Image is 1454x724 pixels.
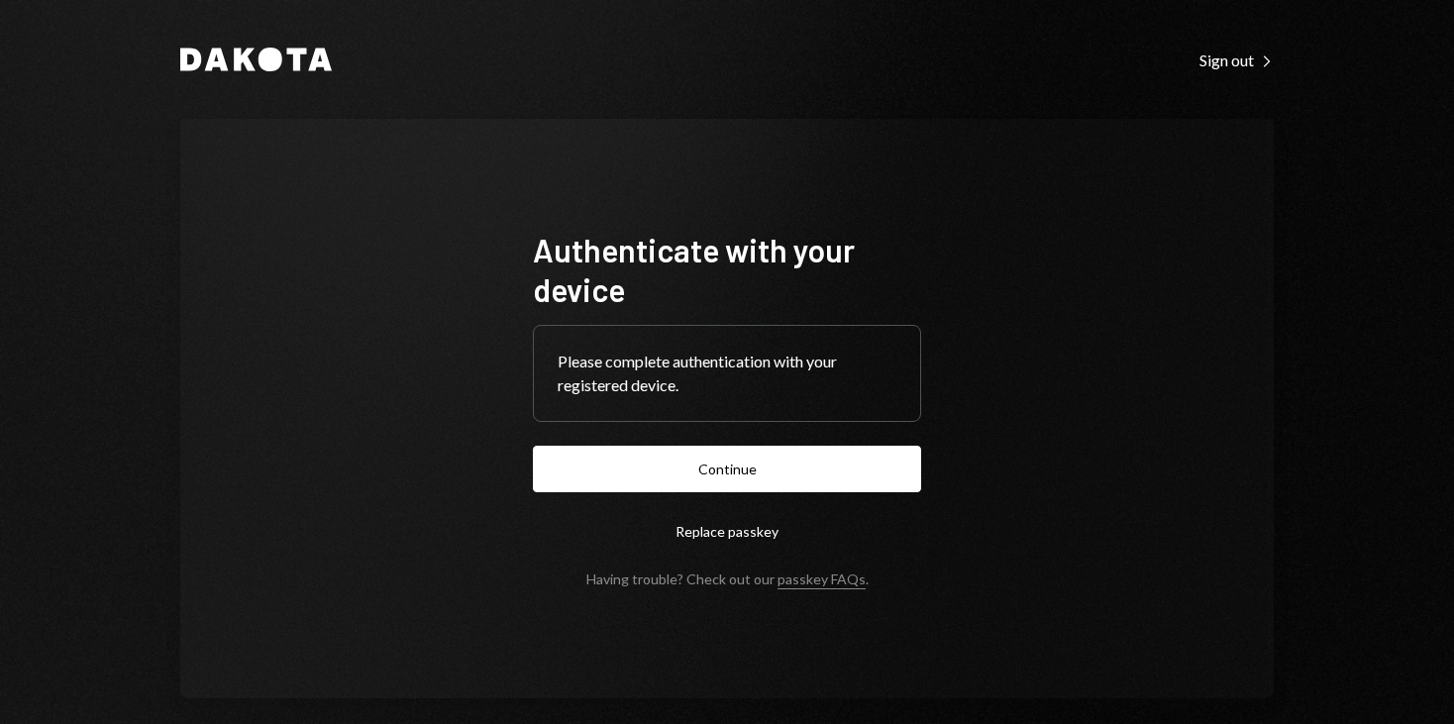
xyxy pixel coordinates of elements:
button: Replace passkey [533,508,921,555]
div: Having trouble? Check out our . [586,570,869,587]
div: Please complete authentication with your registered device. [558,350,896,397]
a: Sign out [1199,49,1274,70]
h1: Authenticate with your device [533,230,921,309]
a: passkey FAQs [778,570,866,589]
button: Continue [533,446,921,492]
div: Sign out [1199,51,1274,70]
